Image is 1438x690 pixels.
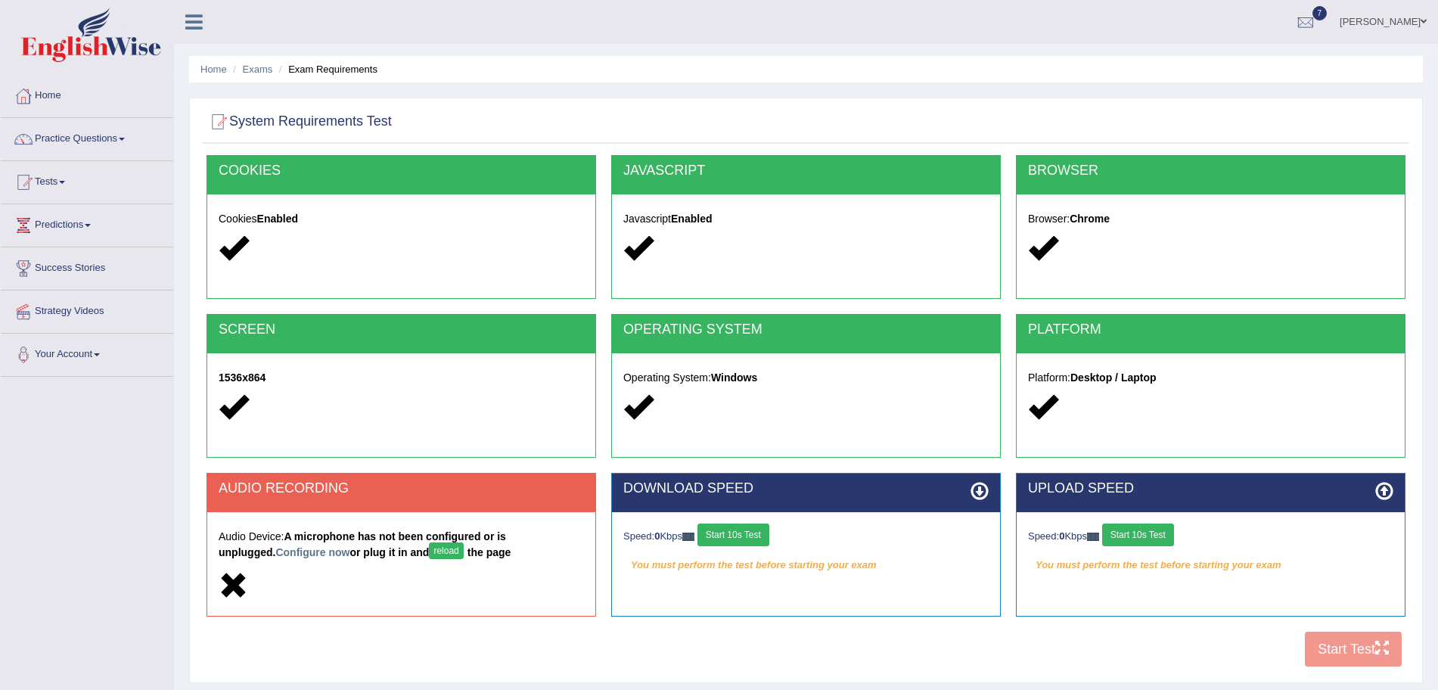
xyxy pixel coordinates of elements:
button: Start 10s Test [697,524,769,546]
em: You must perform the test before starting your exam [1028,554,1393,577]
div: Speed: Kbps [623,524,989,550]
a: Success Stories [1,247,173,285]
a: Tests [1,161,173,199]
strong: A microphone has not been configured or is unplugged. or plug it in and the page [219,530,511,558]
a: Exams [243,64,273,75]
button: Start 10s Test [1102,524,1174,546]
h2: OPERATING SYSTEM [623,322,989,337]
h2: AUDIO RECORDING [219,481,584,496]
a: Home [1,75,173,113]
strong: Chrome [1070,213,1110,225]
img: ajax-loader-fb-connection.gif [682,533,694,541]
h5: Audio Device: [219,531,584,563]
h5: Browser: [1028,213,1393,225]
h5: Operating System: [623,372,989,384]
strong: Enabled [257,213,298,225]
h2: JAVASCRIPT [623,163,989,179]
h5: Platform: [1028,372,1393,384]
h2: System Requirements Test [207,110,392,133]
strong: 0 [654,530,660,542]
h2: SCREEN [219,322,584,337]
a: Configure now [275,546,349,558]
em: You must perform the test before starting your exam [623,554,989,577]
strong: 1536x864 [219,371,266,384]
strong: 0 [1059,530,1064,542]
a: Practice Questions [1,118,173,156]
h2: DOWNLOAD SPEED [623,481,989,496]
a: Strategy Videos [1,291,173,328]
li: Exam Requirements [275,62,377,76]
strong: Desktop / Laptop [1070,371,1157,384]
h2: COOKIES [219,163,584,179]
h2: PLATFORM [1028,322,1393,337]
strong: Enabled [671,213,712,225]
h2: UPLOAD SPEED [1028,481,1393,496]
h5: Javascript [623,213,989,225]
a: Your Account [1,334,173,371]
img: ajax-loader-fb-connection.gif [1087,533,1099,541]
a: Home [200,64,227,75]
div: Speed: Kbps [1028,524,1393,550]
h5: Cookies [219,213,584,225]
a: Predictions [1,204,173,242]
strong: Windows [711,371,757,384]
button: reload [429,542,463,559]
span: 7 [1312,6,1328,20]
h2: BROWSER [1028,163,1393,179]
